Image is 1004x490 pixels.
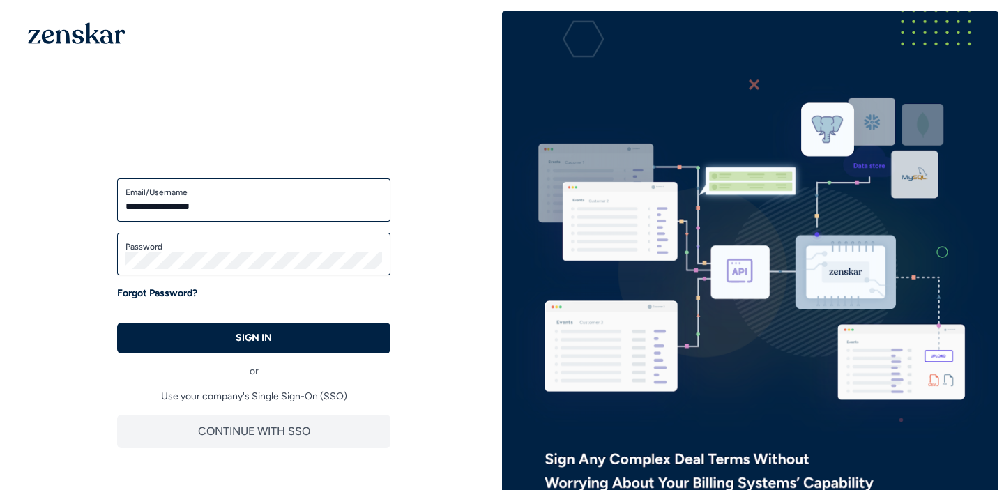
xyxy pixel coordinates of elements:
[28,22,125,44] img: 1OGAJ2xQqyY4LXKgY66KYq0eOWRCkrZdAb3gUhuVAqdWPZE9SRJmCz+oDMSn4zDLXe31Ii730ItAGKgCKgCCgCikA4Av8PJUP...
[117,323,390,353] button: SIGN IN
[125,241,382,252] label: Password
[236,331,272,345] p: SIGN IN
[117,286,197,300] a: Forgot Password?
[125,187,382,198] label: Email/Username
[117,353,390,378] div: or
[117,390,390,404] p: Use your company's Single Sign-On (SSO)
[117,415,390,448] button: CONTINUE WITH SSO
